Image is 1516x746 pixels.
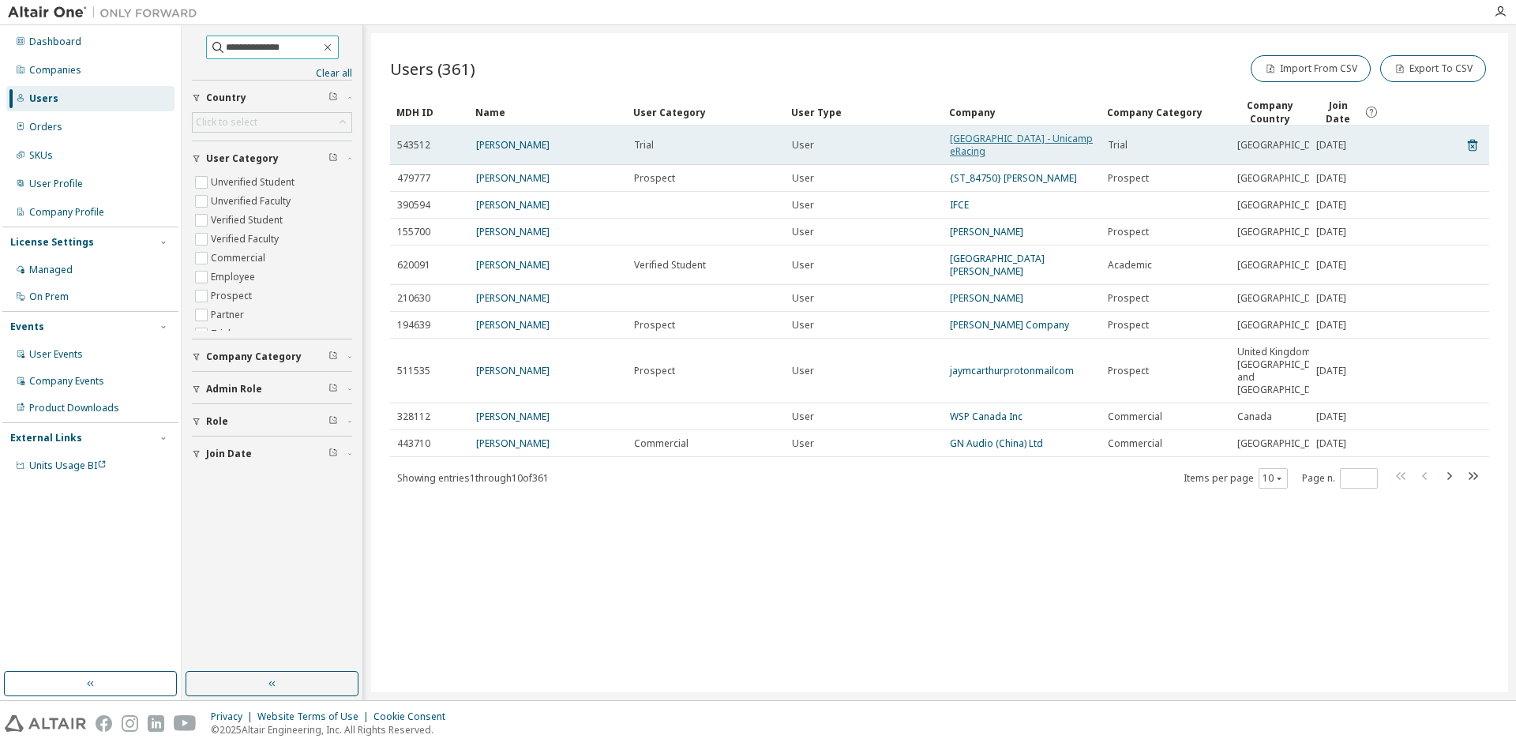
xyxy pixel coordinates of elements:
[192,437,352,471] button: Join Date
[192,67,352,80] a: Clear all
[792,410,814,423] span: User
[192,339,352,374] button: Company Category
[211,249,268,268] label: Commercial
[10,321,44,333] div: Events
[29,402,119,414] div: Product Downloads
[328,415,338,428] span: Clear filter
[397,172,430,185] span: 479777
[950,132,1093,158] a: [GEOGRAPHIC_DATA] - Unicamp eRacing
[634,365,675,377] span: Prospect
[1316,437,1346,450] span: [DATE]
[950,252,1045,278] a: [GEOGRAPHIC_DATA][PERSON_NAME]
[29,348,83,361] div: User Events
[1263,472,1284,485] button: 10
[192,372,352,407] button: Admin Role
[5,715,86,732] img: altair_logo.svg
[397,226,430,238] span: 155700
[29,264,73,276] div: Managed
[206,383,262,395] span: Admin Role
[29,459,107,472] span: Units Usage BI
[476,198,550,212] a: [PERSON_NAME]
[29,149,53,162] div: SKUs
[792,226,814,238] span: User
[1316,226,1346,238] span: [DATE]
[1302,468,1378,489] span: Page n.
[211,173,298,192] label: Unverified Student
[950,291,1023,305] a: [PERSON_NAME]
[397,410,430,423] span: 328112
[1316,259,1346,272] span: [DATE]
[396,99,463,125] div: MDH ID
[1316,292,1346,305] span: [DATE]
[257,710,373,723] div: Website Terms of Use
[1237,199,1332,212] span: [GEOGRAPHIC_DATA]
[206,351,302,363] span: Company Category
[211,192,294,211] label: Unverified Faculty
[1108,292,1149,305] span: Prospect
[950,364,1074,377] a: jaymcarthurprotonmailcom
[791,99,936,125] div: User Type
[1316,199,1346,212] span: [DATE]
[10,236,94,249] div: License Settings
[174,715,197,732] img: youtube.svg
[476,410,550,423] a: [PERSON_NAME]
[328,383,338,395] span: Clear filter
[29,121,62,133] div: Orders
[328,92,338,104] span: Clear filter
[206,152,279,165] span: User Category
[1316,172,1346,185] span: [DATE]
[1108,139,1128,152] span: Trial
[634,139,654,152] span: Trial
[476,364,550,377] a: [PERSON_NAME]
[1237,226,1332,238] span: [GEOGRAPHIC_DATA]
[476,258,550,272] a: [PERSON_NAME]
[1108,226,1149,238] span: Prospect
[29,375,104,388] div: Company Events
[29,291,69,303] div: On Prem
[634,259,706,272] span: Verified Student
[192,404,352,439] button: Role
[950,225,1023,238] a: [PERSON_NAME]
[328,351,338,363] span: Clear filter
[476,225,550,238] a: [PERSON_NAME]
[211,230,282,249] label: Verified Faculty
[1184,468,1288,489] span: Items per page
[206,448,252,460] span: Join Date
[1237,410,1272,423] span: Canada
[476,138,550,152] a: [PERSON_NAME]
[792,292,814,305] span: User
[148,715,164,732] img: linkedin.svg
[1316,365,1346,377] span: [DATE]
[29,206,104,219] div: Company Profile
[211,723,455,737] p: © 2025 Altair Engineering, Inc. All Rights Reserved.
[792,172,814,185] span: User
[328,448,338,460] span: Clear filter
[211,211,286,230] label: Verified Student
[397,139,430,152] span: 543512
[397,292,430,305] span: 210630
[1316,139,1346,152] span: [DATE]
[29,36,81,48] div: Dashboard
[475,99,621,125] div: Name
[211,287,255,306] label: Prospect
[1108,259,1152,272] span: Academic
[950,410,1023,423] a: WSP Canada Inc
[476,437,550,450] a: [PERSON_NAME]
[1108,319,1149,332] span: Prospect
[1108,410,1162,423] span: Commercial
[792,139,814,152] span: User
[634,437,689,450] span: Commercial
[397,437,430,450] span: 443710
[328,152,338,165] span: Clear filter
[1237,437,1332,450] span: [GEOGRAPHIC_DATA]
[29,64,81,77] div: Companies
[792,365,814,377] span: User
[1316,410,1346,423] span: [DATE]
[192,141,352,176] button: User Category
[634,172,675,185] span: Prospect
[211,710,257,723] div: Privacy
[373,710,455,723] div: Cookie Consent
[1237,319,1332,332] span: [GEOGRAPHIC_DATA]
[397,259,430,272] span: 620091
[206,415,228,428] span: Role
